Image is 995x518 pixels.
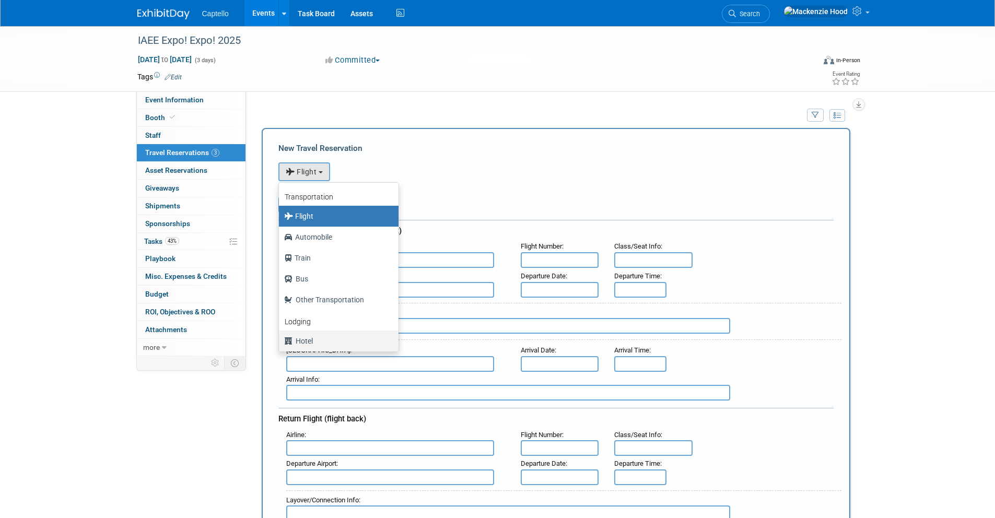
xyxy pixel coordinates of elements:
img: Mackenzie Hood [783,6,848,17]
span: Flight [286,168,317,176]
td: Toggle Event Tabs [224,356,245,370]
label: Automobile [284,229,388,245]
span: Event Information [145,96,204,104]
a: Travel Reservations3 [137,144,245,161]
a: Transportation [279,185,399,206]
img: Format-Inperson.png [824,56,834,64]
div: IAEE Expo! Expo! 2025 [134,31,799,50]
span: to [160,55,170,64]
body: Rich Text Area. Press ALT-0 for help. [6,4,540,15]
a: Event Information [137,91,245,109]
label: Hotel [284,333,388,349]
span: Return Flight (flight back) [278,414,366,423]
a: Playbook [137,250,245,267]
img: ExhibitDay [137,9,190,19]
small: : [521,242,564,250]
a: Misc. Expenses & Credits [137,268,245,285]
small: : [614,460,662,467]
b: Lodging [285,317,311,326]
button: Committed [322,55,384,66]
div: In-Person [836,56,860,64]
span: Arrival Date [521,346,555,354]
span: Booth [145,113,177,122]
small: : [614,346,651,354]
small: : [286,496,360,504]
span: 3 [212,149,219,157]
small: : [521,460,567,467]
a: Shipments [137,197,245,215]
small: : [521,272,567,280]
span: Misc. Expenses & Credits [145,272,227,280]
i: Booth reservation complete [170,114,175,120]
a: ROI, Objectives & ROO [137,303,245,321]
i: Filter by Traveler [812,112,819,119]
span: Arrival Info [286,375,318,383]
span: Shipments [145,202,180,210]
span: Departure Time [614,272,660,280]
span: Tasks [144,237,179,245]
div: Event Rating [832,72,860,77]
span: Flight Number [521,242,562,250]
span: Departure Date [521,272,566,280]
span: Departure Time [614,460,660,467]
small: : [286,431,306,439]
label: Other Transportation [284,291,388,308]
span: Captello [202,9,229,18]
small: : [521,346,556,354]
a: Budget [137,286,245,303]
span: Arrival Time [614,346,649,354]
span: Attachments [145,325,187,334]
span: Flight Number [521,431,562,439]
a: Asset Reservations [137,162,245,179]
span: Giveaways [145,184,179,192]
small: : [614,272,662,280]
b: Transportation [285,193,333,201]
small: : [521,431,564,439]
span: Playbook [145,254,175,263]
label: Bus [284,270,388,287]
span: Class/Seat Info [614,431,661,439]
small: : [286,460,338,467]
a: Tasks43% [137,233,245,250]
div: Event Format [753,54,861,70]
div: New Travel Reservation [278,143,834,154]
a: Sponsorships [137,215,245,232]
label: Flight [284,208,388,225]
span: 43% [165,237,179,245]
span: Sponsorships [145,219,190,228]
span: Travel Reservations [145,148,219,157]
span: Departure Airport [286,460,336,467]
span: Asset Reservations [145,166,207,174]
span: ROI, Objectives & ROO [145,308,215,316]
a: more [137,339,245,356]
a: Attachments [137,321,245,338]
button: Flight [278,162,330,181]
span: Departure Date [521,460,566,467]
span: Class/Seat Info [614,242,661,250]
td: Tags [137,72,182,82]
small: : [614,431,662,439]
span: [DATE] [DATE] [137,55,192,64]
span: Staff [145,131,161,139]
span: Layover/Connection Info [286,496,359,504]
span: Airline [286,431,305,439]
a: Staff [137,127,245,144]
a: Giveaways [137,180,245,197]
a: Booth [137,109,245,126]
span: Search [736,10,760,18]
td: Personalize Event Tab Strip [206,356,225,370]
a: Lodging [279,310,399,331]
label: Train [284,250,388,266]
span: more [143,343,160,351]
span: Budget [145,290,169,298]
span: (3 days) [194,57,216,64]
a: Edit [165,74,182,81]
small: : [614,242,662,250]
small: : [286,375,320,383]
a: Search [722,5,770,23]
div: Booking Confirmation Number: [278,181,834,197]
